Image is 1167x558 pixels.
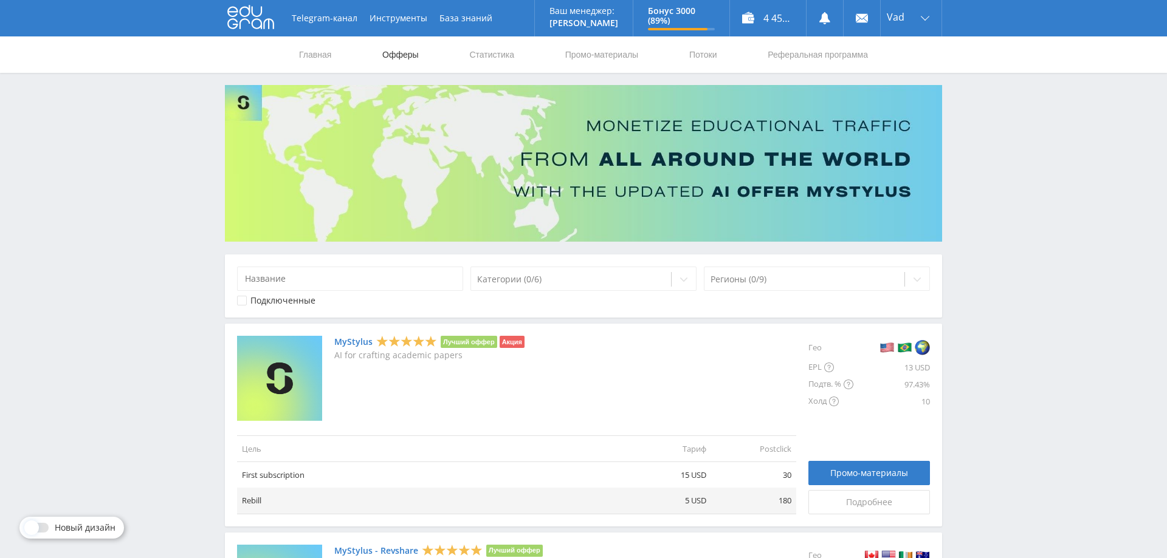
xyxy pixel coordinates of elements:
[549,6,618,16] p: Ваш менеджер:
[250,296,315,305] div: Подключенные
[808,376,853,393] div: Подтв. %
[237,488,626,514] td: Rebill
[237,462,626,488] td: First subscription
[808,359,853,376] div: EPL
[237,435,626,461] td: Цель
[711,488,796,514] td: 180
[334,546,418,556] a: MyStylus - Revshare
[381,36,420,73] a: Офферы
[853,376,930,393] div: 97.43%
[853,393,930,410] div: 10
[626,488,711,514] td: 5 USD
[237,267,463,291] input: Название
[648,6,715,26] p: Бонус 3000 (89%)
[422,543,483,556] div: 5 Stars
[441,336,497,348] li: Лучший оффер
[808,336,853,359] div: Гео
[846,497,892,507] span: Подробнее
[887,12,904,22] span: Vad
[500,336,525,348] li: Акция
[549,18,618,28] p: [PERSON_NAME]
[237,336,322,421] img: MyStylus
[298,36,332,73] a: Главная
[376,335,437,348] div: 5 Stars
[711,435,796,461] td: Postclick
[468,36,515,73] a: Статистика
[808,393,853,410] div: Холд
[55,523,115,532] span: Новый дизайн
[225,85,942,242] img: Banner
[711,462,796,488] td: 30
[626,435,711,461] td: Тариф
[808,461,930,485] a: Промо-материалы
[334,337,373,347] a: MyStylus
[564,36,639,73] a: Промо-материалы
[808,490,930,514] a: Подробнее
[688,36,718,73] a: Потоки
[830,468,908,478] span: Промо-материалы
[626,462,711,488] td: 15 USD
[766,36,869,73] a: Реферальная программа
[334,350,525,360] p: AI for crafting academic papers
[486,545,543,557] li: Лучший оффер
[853,359,930,376] div: 13 USD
